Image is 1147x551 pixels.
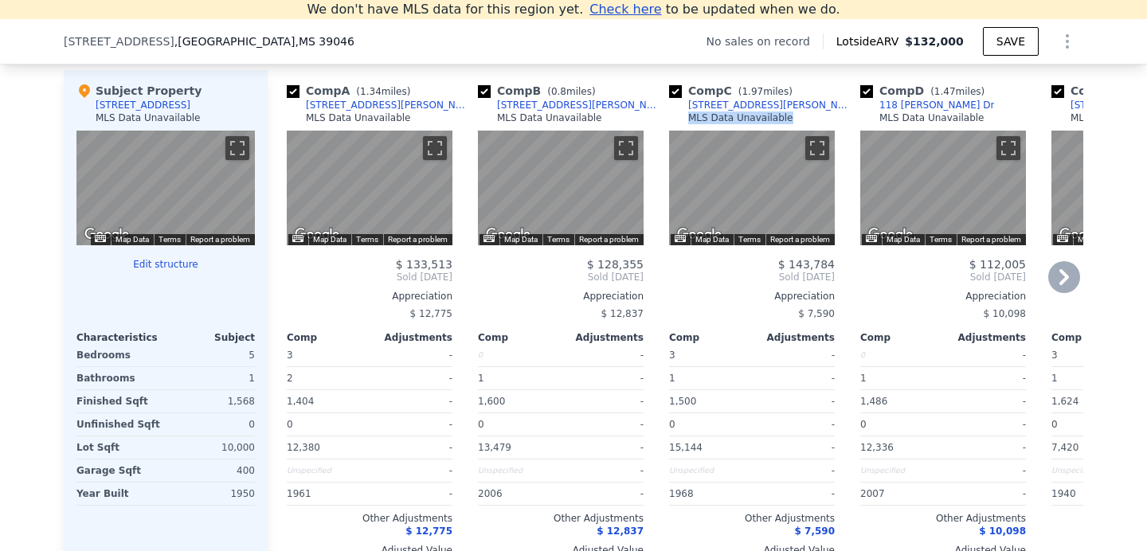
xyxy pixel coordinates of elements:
div: 2006 [478,483,558,505]
button: Toggle fullscreen view [805,136,829,160]
div: 1,568 [169,390,255,412]
div: - [564,390,644,412]
div: [STREET_ADDRESS][PERSON_NAME] [688,99,854,111]
div: 2007 [860,483,940,505]
span: , MS 39046 [295,35,354,48]
div: Comp [669,331,752,344]
img: Google [864,225,917,245]
div: - [564,483,644,505]
span: 0 [287,419,293,430]
div: Finished Sqft [76,390,162,412]
div: - [946,413,1026,436]
span: $ 12,837 [597,526,644,537]
button: Toggle fullscreen view [614,136,638,160]
div: - [946,436,1026,459]
span: 1.47 [934,86,956,97]
div: Other Adjustments [287,512,452,525]
div: - [564,413,644,436]
div: - [755,390,835,412]
a: Terms (opens in new tab) [547,235,570,244]
div: Map [287,131,452,245]
div: Comp A [287,83,417,99]
div: - [755,459,835,482]
span: 1,486 [860,396,887,407]
span: $ 128,355 [587,258,644,271]
div: - [373,390,452,412]
a: [STREET_ADDRESS][PERSON_NAME] [287,99,472,111]
div: - [373,367,452,389]
span: $ 12,775 [410,308,452,319]
button: Keyboard shortcuts [675,235,686,242]
div: Comp [1051,331,1134,344]
div: Adjustments [752,331,835,344]
span: , [GEOGRAPHIC_DATA] [174,33,354,49]
span: 0 [478,419,484,430]
div: Map [669,131,835,245]
button: Map Data [695,234,729,245]
button: Toggle fullscreen view [996,136,1020,160]
img: Google [482,225,534,245]
a: Report a problem [770,235,830,244]
div: Bedrooms [76,344,162,366]
div: 118 [PERSON_NAME] Dr [879,99,994,111]
div: Street View [287,131,452,245]
div: Comp D [860,83,991,99]
span: Sold [DATE] [669,271,835,283]
button: Keyboard shortcuts [483,235,495,242]
span: $ 133,513 [396,258,452,271]
a: Open this area in Google Maps (opens a new window) [482,225,534,245]
span: $ 12,775 [405,526,452,537]
div: - [946,344,1026,366]
span: 0 [860,419,867,430]
div: Street View [860,131,1026,245]
div: 1961 [287,483,366,505]
span: ( miles) [732,86,799,97]
span: Sold [DATE] [860,271,1026,283]
div: No sales on record [707,33,823,49]
a: Report a problem [961,235,1021,244]
span: Sold [DATE] [287,271,452,283]
div: - [373,413,452,436]
span: Check here [589,2,661,17]
span: ( miles) [541,86,601,97]
span: 15,144 [669,442,703,453]
div: 1 [169,367,255,389]
div: Unspecified [478,459,558,482]
a: Report a problem [190,235,250,244]
div: Appreciation [669,290,835,303]
div: Adjustments [561,331,644,344]
button: Show Options [1051,25,1083,57]
div: 400 [169,459,255,482]
div: Comp [860,331,943,344]
div: - [755,367,835,389]
button: Map Data [313,234,346,245]
span: $ 7,590 [795,526,835,537]
div: Street View [478,131,644,245]
button: Map Data [504,234,538,245]
div: - [755,344,835,366]
span: $ 10,098 [984,308,1026,319]
div: - [946,459,1026,482]
div: 0 [478,344,558,366]
div: Map [860,131,1026,245]
span: $ 7,590 [798,308,835,319]
div: - [373,344,452,366]
div: Comp C [669,83,799,99]
div: Adjustments [943,331,1026,344]
div: Characteristics [76,331,166,344]
div: - [755,413,835,436]
div: Appreciation [860,290,1026,303]
button: Map Data [1078,234,1111,245]
span: 1,404 [287,396,314,407]
div: Subject [166,331,255,344]
span: 0 [1051,419,1058,430]
div: [STREET_ADDRESS][PERSON_NAME] [497,99,663,111]
button: Edit structure [76,258,255,271]
span: $ 112,005 [969,258,1026,271]
a: Open this area in Google Maps (opens a new window) [864,225,917,245]
div: Other Adjustments [860,512,1026,525]
div: Unspecified [1051,459,1131,482]
div: - [564,436,644,459]
div: MLS Data Unavailable [497,111,602,124]
div: [STREET_ADDRESS][PERSON_NAME] [306,99,472,111]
